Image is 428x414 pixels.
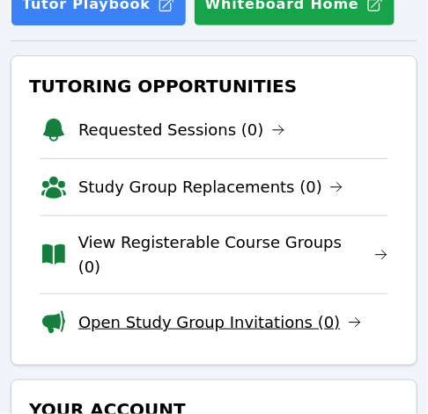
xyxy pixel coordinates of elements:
[78,175,343,200] a: Study Group Replacements (0)
[26,70,402,102] h3: Tutoring Opportunities
[78,230,388,280] a: View Registerable Course Groups (0)
[78,310,362,335] a: Open Study Group Invitations (0)
[78,118,285,142] a: Requested Sessions (0)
